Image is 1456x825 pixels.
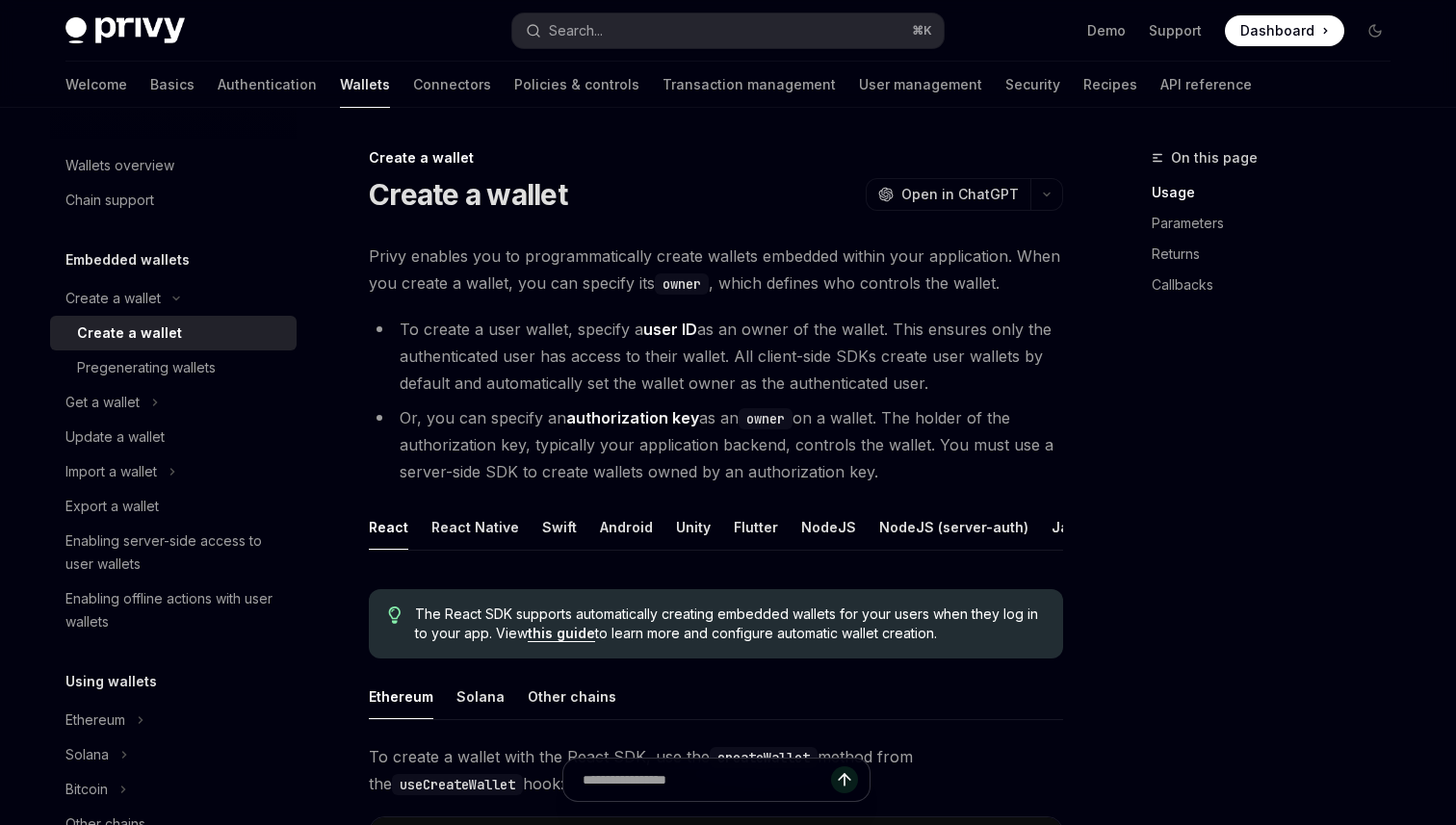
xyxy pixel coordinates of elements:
[50,148,297,183] a: Wallets overview
[50,420,297,454] a: Update a wallet
[1152,177,1406,208] a: Usage
[65,62,127,108] a: Welcome
[369,177,567,212] h1: Create a wallet
[866,178,1030,211] button: Open in ChatGPT
[663,62,836,108] a: Transaction management
[50,489,297,524] a: Export a wallet
[65,587,285,633] div: Enabling offline actions with user wallets
[431,504,519,550] div: React Native
[65,670,157,693] h5: Using wallets
[369,743,1063,797] span: To create a wallet with the React SDK, use the method from the hook:
[1360,15,1391,46] button: Toggle dark mode
[50,385,297,420] button: Toggle Get a wallet section
[710,747,818,768] code: createWallet
[65,743,109,766] div: Solana
[65,495,159,518] div: Export a wallet
[65,248,190,271] h5: Embedded wallets
[1005,62,1060,108] a: Security
[1171,146,1258,169] span: On this page
[150,62,195,108] a: Basics
[50,581,297,639] a: Enabling offline actions with user wallets
[369,674,433,719] div: Ethereum
[50,316,297,350] a: Create a wallet
[218,62,317,108] a: Authentication
[369,243,1063,296] span: Privy enables you to programmatically create wallets embedded within your application. When you c...
[831,766,858,793] button: Send message
[50,281,297,316] button: Toggle Create a wallet section
[50,524,297,581] a: Enabling server-side access to user wallets
[456,674,505,719] div: Solana
[734,504,778,550] div: Flutter
[50,703,297,737] button: Toggle Ethereum section
[369,504,408,550] div: React
[600,504,653,550] div: Android
[50,772,297,807] button: Toggle Bitcoin section
[528,674,616,719] div: Other chains
[542,504,577,550] div: Swift
[528,625,595,642] a: this guide
[801,504,856,550] div: NodeJS
[1052,504,1085,550] div: Java
[566,408,699,427] strong: authorization key
[65,460,157,483] div: Import a wallet
[50,350,297,385] a: Pregenerating wallets
[1160,62,1252,108] a: API reference
[388,606,402,624] svg: Tip
[65,529,285,576] div: Enabling server-side access to user wallets
[1152,208,1406,239] a: Parameters
[549,19,603,42] div: Search...
[1149,21,1202,40] a: Support
[643,320,697,339] strong: user ID
[512,13,944,48] button: Open search
[879,504,1028,550] div: NodeJS (server-auth)
[1083,62,1137,108] a: Recipes
[859,62,982,108] a: User management
[1087,21,1126,40] a: Demo
[369,148,1063,168] div: Create a wallet
[65,778,108,801] div: Bitcoin
[65,287,161,310] div: Create a wallet
[514,62,639,108] a: Policies & controls
[50,183,297,218] a: Chain support
[413,62,491,108] a: Connectors
[65,391,140,414] div: Get a wallet
[65,154,174,177] div: Wallets overview
[901,185,1019,204] span: Open in ChatGPT
[65,189,154,212] div: Chain support
[369,316,1063,397] li: To create a user wallet, specify a as an owner of the wallet. This ensures only the authenticated...
[369,404,1063,485] li: Or, you can specify an as an on a wallet. The holder of the authorization key, typically your app...
[912,23,932,39] span: ⌘ K
[739,408,793,429] code: owner
[676,504,711,550] div: Unity
[415,605,1044,643] span: The React SDK supports automatically creating embedded wallets for your users when they log in to...
[77,322,182,345] div: Create a wallet
[50,737,297,772] button: Toggle Solana section
[1240,21,1314,40] span: Dashboard
[1225,15,1344,46] a: Dashboard
[1152,270,1406,300] a: Callbacks
[65,425,165,449] div: Update a wallet
[65,17,185,44] img: dark logo
[65,709,125,732] div: Ethereum
[340,62,390,108] a: Wallets
[1152,239,1406,270] a: Returns
[655,273,709,295] code: owner
[583,759,831,801] input: Ask a question...
[50,454,297,489] button: Toggle Import a wallet section
[77,356,216,379] div: Pregenerating wallets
